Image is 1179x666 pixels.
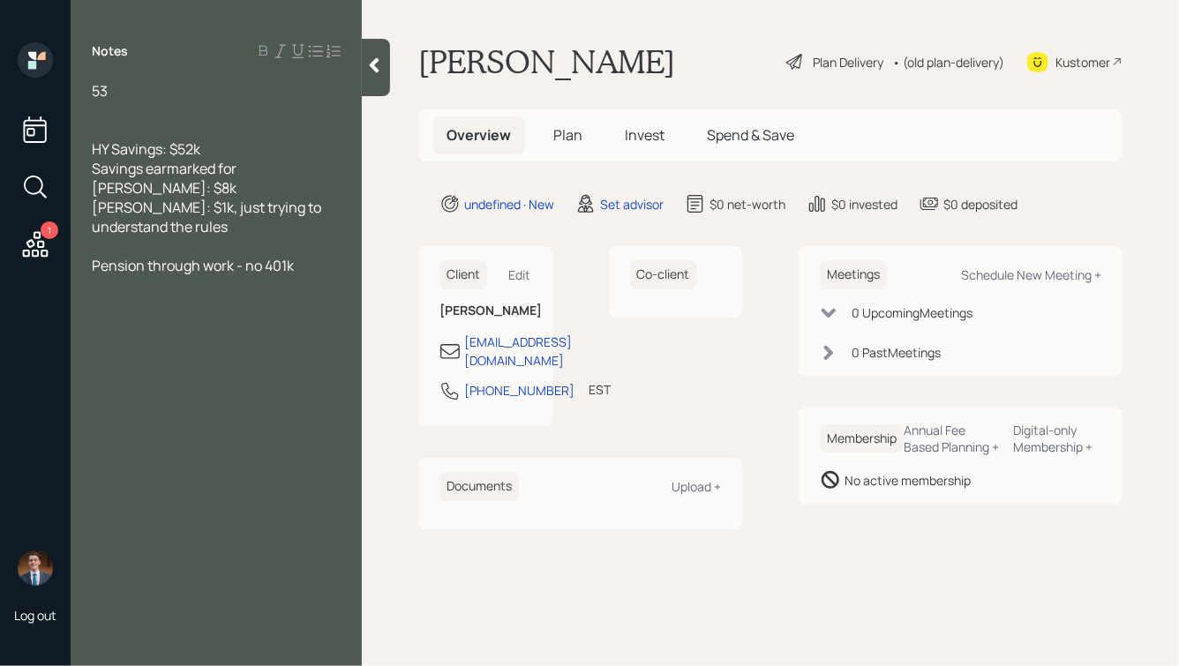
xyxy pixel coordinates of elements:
[92,139,200,159] span: HY Savings: $52k
[439,260,487,289] h6: Client
[553,125,582,145] span: Plan
[672,478,721,495] div: Upload +
[92,81,108,101] span: 53
[710,195,785,213] div: $0 net-worth
[418,42,675,81] h1: [PERSON_NAME]
[92,256,294,275] span: Pension through work - no 401k
[961,266,1101,283] div: Schedule New Meeting +
[14,607,56,624] div: Log out
[845,471,971,490] div: No active membership
[625,125,665,145] span: Invest
[852,303,972,322] div: 0 Upcoming Meeting s
[92,198,324,236] span: [PERSON_NAME]: $1k, just trying to understand the rules
[18,550,53,586] img: hunter_neumayer.jpg
[464,381,574,400] div: [PHONE_NUMBER]
[1014,422,1101,455] div: Digital-only Membership +
[943,195,1018,213] div: $0 deposited
[831,195,897,213] div: $0 invested
[509,266,531,283] div: Edit
[589,380,611,399] div: EST
[439,472,519,501] h6: Documents
[707,125,794,145] span: Spend & Save
[852,343,941,362] div: 0 Past Meeting s
[820,424,904,453] h6: Membership
[813,53,883,71] div: Plan Delivery
[439,303,531,318] h6: [PERSON_NAME]
[447,125,511,145] span: Overview
[41,221,58,239] div: 1
[820,260,887,289] h6: Meetings
[464,333,572,370] div: [EMAIL_ADDRESS][DOMAIN_NAME]
[1055,53,1110,71] div: Kustomer
[92,159,239,198] span: Savings earmarked for [PERSON_NAME]: $8k
[92,42,128,60] label: Notes
[464,195,554,213] div: undefined · New
[892,53,1004,71] div: • (old plan-delivery)
[904,422,1000,455] div: Annual Fee Based Planning +
[630,260,697,289] h6: Co-client
[600,195,664,213] div: Set advisor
